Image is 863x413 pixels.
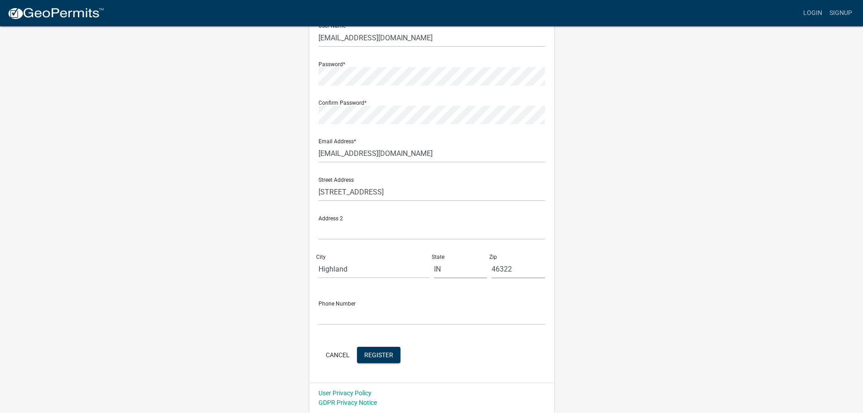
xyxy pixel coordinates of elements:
a: Login [800,5,826,22]
a: User Privacy Policy [318,389,371,397]
a: Signup [826,5,856,22]
a: GDPR Privacy Notice [318,399,377,406]
span: Register [364,351,393,358]
button: Cancel [318,347,357,363]
button: Register [357,347,400,363]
